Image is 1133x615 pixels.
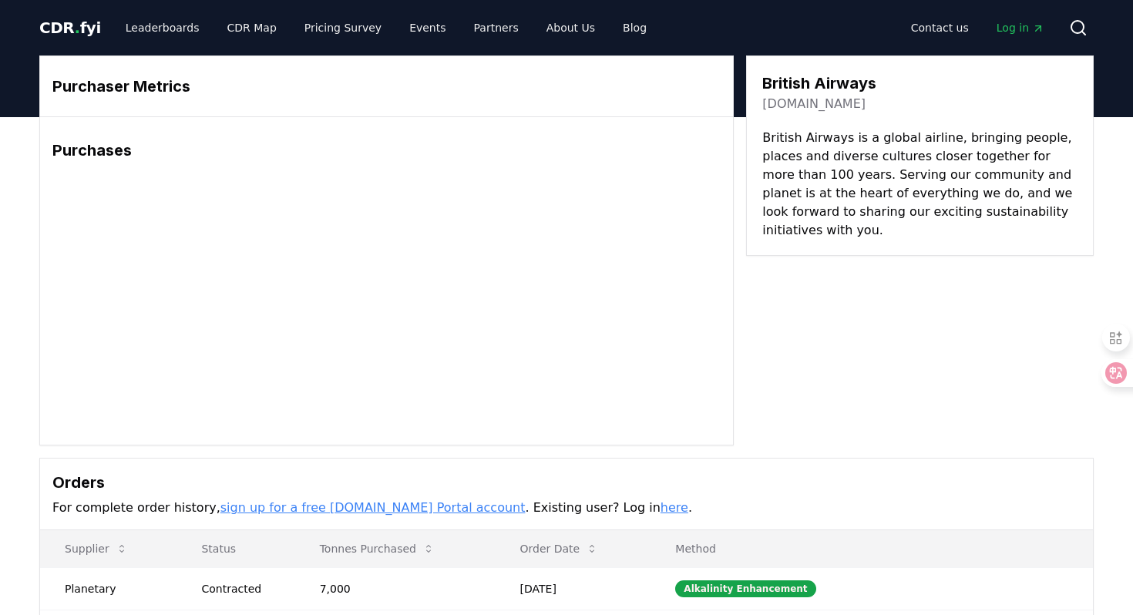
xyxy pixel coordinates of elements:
[75,18,80,37] span: .
[762,129,1078,240] p: British Airways is a global airline, bringing people, places and diverse cultures closer together...
[534,14,607,42] a: About Us
[52,499,1081,517] p: For complete order history, . Existing user? Log in .
[397,14,458,42] a: Events
[899,14,981,42] a: Contact us
[661,500,688,515] a: here
[663,541,1081,556] p: Method
[201,581,282,597] div: Contracted
[52,471,1081,494] h3: Orders
[762,95,866,113] a: [DOMAIN_NAME]
[52,75,721,98] h3: Purchaser Metrics
[52,139,721,162] h3: Purchases
[39,17,101,39] a: CDR.fyi
[762,72,876,95] h3: British Airways
[496,567,651,610] td: [DATE]
[113,14,659,42] nav: Main
[220,500,526,515] a: sign up for a free [DOMAIN_NAME] Portal account
[292,14,394,42] a: Pricing Survey
[39,18,101,37] span: CDR fyi
[997,20,1044,35] span: Log in
[113,14,212,42] a: Leaderboards
[308,533,447,564] button: Tonnes Purchased
[40,567,177,610] td: Planetary
[295,567,496,610] td: 7,000
[984,14,1057,42] a: Log in
[899,14,1057,42] nav: Main
[508,533,611,564] button: Order Date
[462,14,531,42] a: Partners
[52,533,140,564] button: Supplier
[610,14,659,42] a: Blog
[675,580,815,597] div: Alkalinity Enhancement
[189,541,282,556] p: Status
[215,14,289,42] a: CDR Map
